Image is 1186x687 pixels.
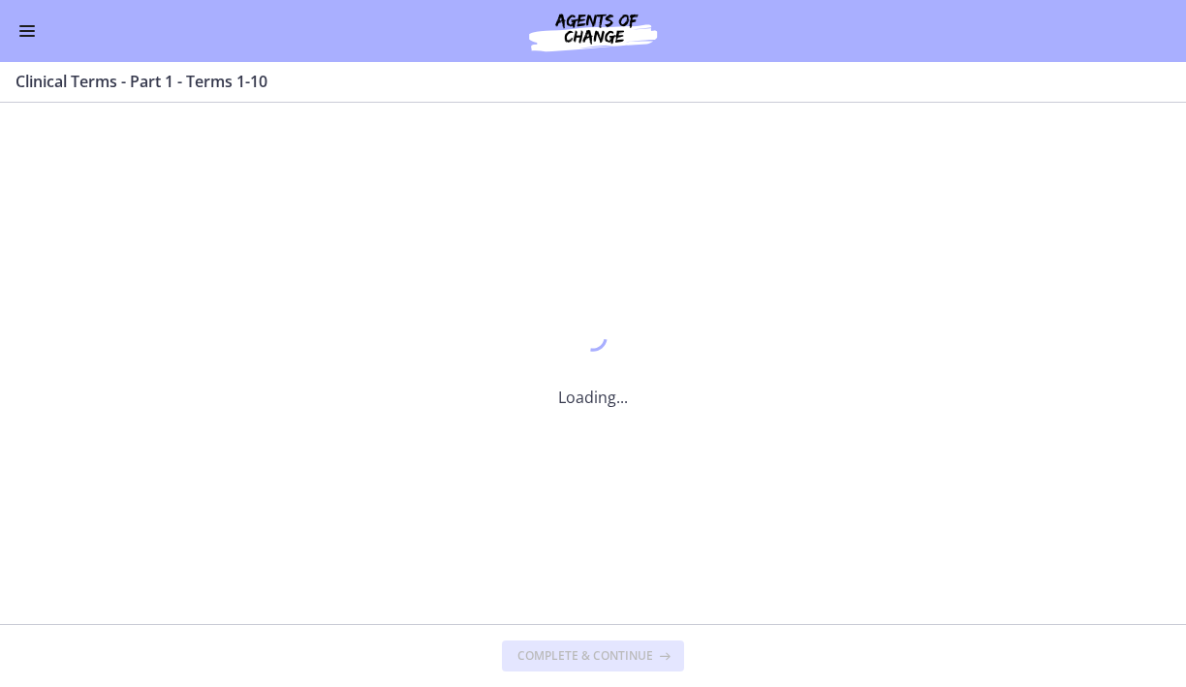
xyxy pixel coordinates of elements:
[16,70,1147,93] h3: Clinical Terms - Part 1 - Terms 1-10
[477,8,709,54] img: Agents of Change
[558,386,628,409] p: Loading...
[517,648,653,664] span: Complete & continue
[502,640,684,671] button: Complete & continue
[558,318,628,362] div: 1
[16,19,39,43] button: Enable menu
